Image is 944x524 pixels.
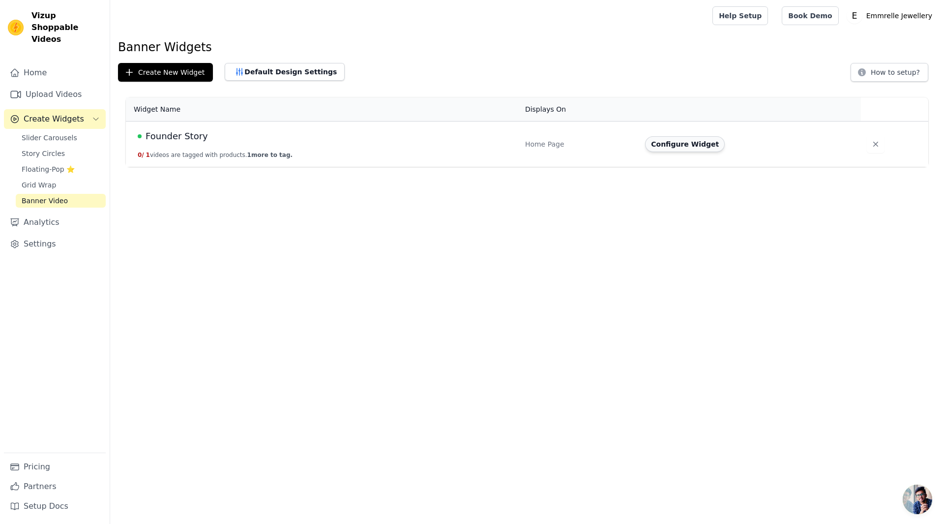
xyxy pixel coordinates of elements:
span: 1 more to tag. [247,152,293,158]
a: Partners [4,477,106,496]
span: Slider Carousels [22,133,77,143]
a: Floating-Pop ⭐ [16,162,106,176]
a: Setup Docs [4,496,106,516]
img: Vizup [8,20,24,35]
span: Floating-Pop ⭐ [22,164,75,174]
a: Settings [4,234,106,254]
span: Create Widgets [24,113,84,125]
h1: Banner Widgets [118,39,936,55]
button: Default Design Settings [225,63,345,81]
span: Grid Wrap [22,180,56,190]
button: 0/ 1videos are tagged with products.1more to tag. [138,151,293,159]
p: Emmrelle Jewellery [862,7,936,25]
span: Story Circles [22,149,65,158]
button: Create Widgets [4,109,106,129]
a: Book Demo [782,6,838,25]
a: Story Circles [16,147,106,160]
a: Help Setup [712,6,768,25]
span: Vizup Shoppable Videos [31,10,102,45]
span: Live Published [138,134,142,138]
span: 0 / [138,152,144,158]
button: Configure Widget [645,136,725,152]
a: Analytics [4,213,106,232]
a: Pricing [4,457,106,477]
text: E [852,11,857,21]
button: Delete widget [867,135,885,153]
span: 1 [146,152,150,158]
a: Home [4,63,106,83]
a: Upload Videos [4,85,106,104]
span: Founder Story [146,129,208,143]
button: E Emmrelle Jewellery [847,7,936,25]
th: Displays On [519,97,639,122]
a: Slider Carousels [16,131,106,145]
div: Home Page [525,139,633,149]
a: Grid Wrap [16,178,106,192]
div: Open chat [903,485,932,514]
a: Banner Video [16,194,106,208]
th: Widget Name [126,97,519,122]
span: Banner Video [22,196,68,206]
button: How to setup? [851,63,928,82]
button: Create New Widget [118,63,213,82]
a: How to setup? [851,70,928,79]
